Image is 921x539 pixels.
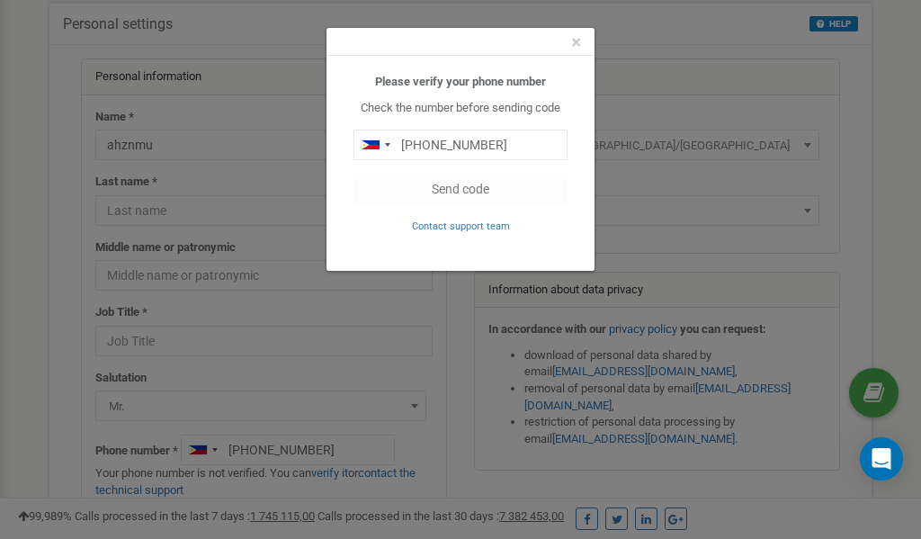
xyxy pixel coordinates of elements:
[412,219,510,232] a: Contact support team
[412,220,510,232] small: Contact support team
[353,100,568,117] p: Check the number before sending code
[354,130,396,159] div: Telephone country code
[860,437,903,481] div: Open Intercom Messenger
[353,130,568,160] input: 0905 123 4567
[353,174,568,204] button: Send code
[571,33,581,52] button: Close
[571,31,581,53] span: ×
[375,75,546,88] b: Please verify your phone number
